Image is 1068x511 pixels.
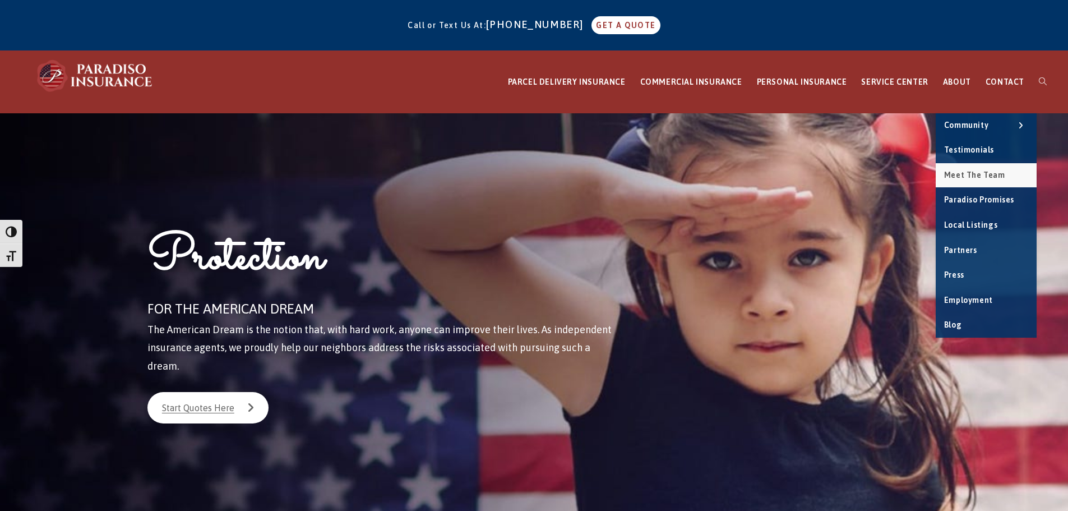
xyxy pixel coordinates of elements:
[147,225,617,297] h1: Protection
[944,270,964,279] span: Press
[854,51,935,113] a: SERVICE CENTER
[944,320,961,329] span: Blog
[750,51,854,113] a: PERSONAL INSURANCE
[944,121,988,130] span: Community
[944,296,993,305] span: Employment
[943,77,971,86] span: ABOUT
[944,171,1005,179] span: Meet the Team
[986,77,1024,86] span: CONTACT
[936,138,1037,163] a: Testimonials
[147,301,314,316] span: FOR THE AMERICAN DREAM
[936,263,1037,288] a: Press
[936,188,1037,213] a: Paradiso Promises
[508,77,626,86] span: PARCEL DELIVERY INSURANCE
[978,51,1032,113] a: CONTACT
[936,213,1037,238] a: Local Listings
[936,113,1037,138] a: Community
[486,19,589,30] a: [PHONE_NUMBER]
[633,51,750,113] a: COMMERCIAL INSURANCE
[944,220,997,229] span: Local Listings
[936,163,1037,188] a: Meet the Team
[34,59,157,93] img: Paradiso Insurance
[944,246,977,255] span: Partners
[147,324,612,372] span: The American Dream is the notion that, with hard work, anyone can improve their lives. As indepen...
[944,195,1014,204] span: Paradiso Promises
[944,145,994,154] span: Testimonials
[936,288,1037,313] a: Employment
[757,77,847,86] span: PERSONAL INSURANCE
[861,77,928,86] span: SERVICE CENTER
[147,392,269,423] a: Start Quotes Here
[936,313,1037,338] a: Blog
[640,77,742,86] span: COMMERCIAL INSURANCE
[936,238,1037,263] a: Partners
[591,16,660,34] a: GET A QUOTE
[501,51,633,113] a: PARCEL DELIVERY INSURANCE
[936,51,978,113] a: ABOUT
[408,21,486,30] span: Call or Text Us At:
